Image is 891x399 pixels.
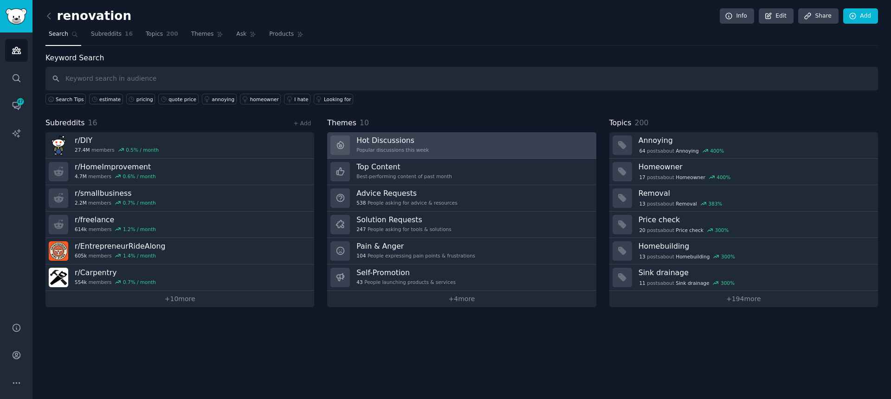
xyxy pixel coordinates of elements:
span: Sink drainage [676,280,709,286]
h3: r/ EntrepreneurRideAlong [75,241,165,251]
span: 10 [360,118,369,127]
a: + Add [293,120,311,127]
h3: Price check [639,215,872,225]
a: r/Carpentry554kmembers0.7% / month [45,264,314,291]
div: members [75,147,159,153]
div: post s about [639,279,736,287]
span: Subreddits [91,30,122,39]
h3: Removal [639,188,872,198]
a: Hot DiscussionsPopular discussions this week [327,132,596,159]
span: 2.2M [75,199,87,206]
div: members [75,199,156,206]
a: Advice Requests538People asking for advice & resources [327,185,596,212]
img: Carpentry [49,268,68,287]
div: 1.2 % / month [123,226,156,232]
span: Search [49,30,68,39]
h3: Solution Requests [356,215,451,225]
a: Solution Requests247People asking for tools & solutions [327,212,596,238]
div: 400 % [717,174,730,180]
div: People asking for tools & solutions [356,226,451,232]
div: 0.7 % / month [123,199,156,206]
a: r/HomeImprovement4.7Mmembers0.6% / month [45,159,314,185]
span: 605k [75,252,87,259]
a: r/freelance614kmembers1.2% / month [45,212,314,238]
a: estimate [89,94,123,104]
span: 200 [634,118,648,127]
a: Looking for [314,94,353,104]
label: Keyword Search [45,53,104,62]
a: Themes [188,27,227,46]
span: 27.4M [75,147,90,153]
span: Homeowner [676,174,705,180]
a: homeowner [240,94,281,104]
a: +10more [45,291,314,307]
h3: r/ HomeImprovement [75,162,156,172]
a: Edit [759,8,794,24]
span: 13 [639,200,645,207]
div: Best-performing content of past month [356,173,452,180]
a: quote price [158,94,198,104]
a: Annoying64postsaboutAnnoying400% [609,132,878,159]
span: Products [269,30,294,39]
span: 16 [88,118,97,127]
span: Themes [191,30,214,39]
a: Homebuilding13postsaboutHomebuilding300% [609,238,878,264]
div: Popular discussions this week [356,147,429,153]
span: 538 [356,199,366,206]
span: Annoying [676,148,698,154]
div: Looking for [324,96,351,103]
span: Topics [609,117,632,129]
div: 0.6 % / month [123,173,156,180]
a: +194more [609,291,878,307]
div: 300 % [721,280,735,286]
span: 43 [356,279,362,285]
span: 64 [639,148,645,154]
a: Price check20postsaboutPrice check300% [609,212,878,238]
span: 16 [125,30,133,39]
span: Subreddits [45,117,85,129]
span: Price check [676,227,704,233]
a: Products [266,27,307,46]
img: GummySearch logo [6,8,27,25]
a: +4more [327,291,596,307]
div: I hate [294,96,308,103]
a: Homeowner17postsaboutHomeowner400% [609,159,878,185]
h3: r/ DIY [75,135,159,145]
a: r/smallbusiness2.2Mmembers0.7% / month [45,185,314,212]
a: Removal13postsaboutRemoval383% [609,185,878,212]
span: Homebuilding [676,253,710,260]
div: People asking for advice & resources [356,199,457,206]
a: Subreddits16 [88,27,136,46]
div: 1.4 % / month [123,252,156,259]
div: estimate [99,96,121,103]
div: post s about [639,252,736,261]
h3: Top Content [356,162,452,172]
h3: Homeowner [639,162,872,172]
h3: Self-Promotion [356,268,456,277]
a: Search [45,27,81,46]
div: 300 % [721,253,735,260]
a: Self-Promotion43People launching products & services [327,264,596,291]
span: 247 [356,226,366,232]
span: 17 [639,174,645,180]
div: members [75,279,156,285]
img: DIY [49,135,68,155]
div: 0.7 % / month [123,279,156,285]
div: members [75,173,156,180]
a: Add [843,8,878,24]
div: post s about [639,147,725,155]
a: annoying [202,94,237,104]
div: People expressing pain points & frustrations [356,252,475,259]
span: 4.7M [75,173,87,180]
span: Topics [146,30,163,39]
a: Sink drainage11postsaboutSink drainage300% [609,264,878,291]
span: 614k [75,226,87,232]
h3: Hot Discussions [356,135,429,145]
a: Pain & Anger104People expressing pain points & frustrations [327,238,596,264]
span: 13 [639,253,645,260]
div: 400 % [710,148,724,154]
a: Info [720,8,754,24]
a: Top ContentBest-performing content of past month [327,159,596,185]
div: 300 % [715,227,729,233]
h3: Homebuilding [639,241,872,251]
